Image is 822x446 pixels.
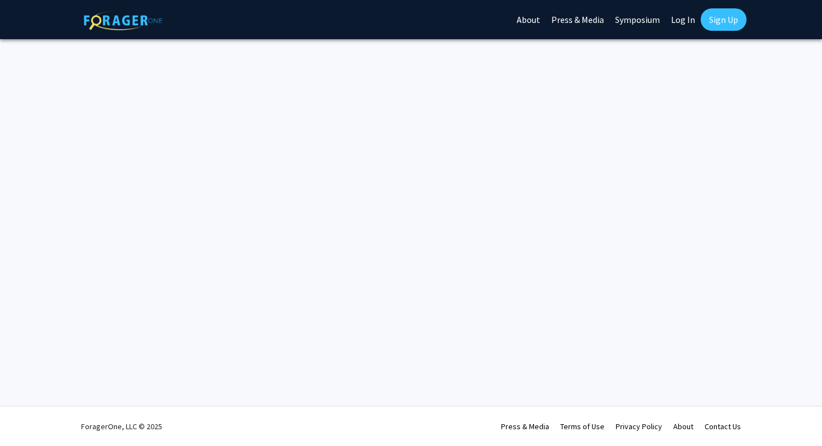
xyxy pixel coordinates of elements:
a: About [673,421,693,431]
img: ForagerOne Logo [84,11,162,30]
a: Privacy Policy [616,421,662,431]
div: ForagerOne, LLC © 2025 [81,407,162,446]
a: Contact Us [705,421,741,431]
a: Press & Media [501,421,549,431]
a: Sign Up [701,8,747,31]
a: Terms of Use [560,421,604,431]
